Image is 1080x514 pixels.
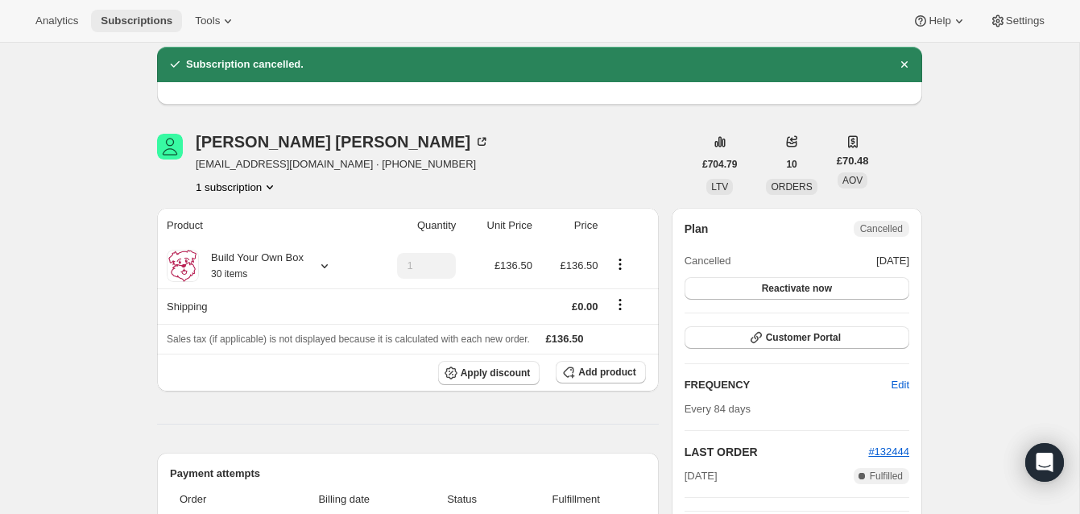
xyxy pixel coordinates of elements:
[980,10,1054,32] button: Settings
[685,444,869,460] h2: LAST ORDER
[771,181,812,193] span: ORDERS
[196,134,490,150] div: [PERSON_NAME] [PERSON_NAME]
[101,15,172,27] span: Subscriptions
[546,333,584,345] span: £136.50
[607,296,633,313] button: Shipping actions
[685,253,731,269] span: Cancelled
[607,255,633,273] button: Product actions
[892,377,909,393] span: Edit
[868,446,909,458] a: #132444
[685,326,909,349] button: Customer Portal
[167,334,530,345] span: Sales tax (if applicable) is not displayed because it is calculated with each new order.
[91,10,182,32] button: Subscriptions
[693,153,747,176] button: £704.79
[537,208,603,243] th: Price
[766,331,841,344] span: Customer Portal
[876,253,909,269] span: [DATE]
[26,10,88,32] button: Analytics
[211,268,247,280] small: 30 items
[366,208,461,243] th: Quantity
[157,208,366,243] th: Product
[494,259,532,272] span: £136.50
[1006,15,1045,27] span: Settings
[461,208,537,243] th: Unit Price
[685,221,709,237] h2: Plan
[578,366,635,379] span: Add product
[685,277,909,300] button: Reactivate now
[280,491,408,508] span: Billing date
[702,158,737,171] span: £704.79
[157,134,183,160] span: Lisa Hanney
[762,282,832,295] span: Reactivate now
[35,15,78,27] span: Analytics
[868,444,909,460] button: #132444
[185,10,246,32] button: Tools
[560,259,598,272] span: £136.50
[776,153,806,176] button: 10
[870,470,903,483] span: Fulfilled
[1025,443,1064,482] div: Open Intercom Messenger
[157,288,366,324] th: Shipping
[893,53,916,76] button: Dismiss notification
[167,250,199,282] img: product img
[556,361,645,383] button: Add product
[685,468,718,484] span: [DATE]
[786,158,797,171] span: 10
[711,181,728,193] span: LTV
[685,377,892,393] h2: FREQUENCY
[195,15,220,27] span: Tools
[417,491,506,508] span: Status
[461,367,531,379] span: Apply discount
[199,250,304,282] div: Build Your Own Box
[882,372,919,398] button: Edit
[196,156,490,172] span: [EMAIL_ADDRESS][DOMAIN_NAME] · [PHONE_NUMBER]
[438,361,540,385] button: Apply discount
[685,403,751,415] span: Every 84 days
[837,153,869,169] span: £70.48
[196,179,278,195] button: Product actions
[516,491,636,508] span: Fulfillment
[903,10,976,32] button: Help
[929,15,950,27] span: Help
[842,175,863,186] span: AOV
[860,222,903,235] span: Cancelled
[186,56,304,73] h2: Subscription cancelled.
[170,466,646,482] h2: Payment attempts
[572,301,598,313] span: £0.00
